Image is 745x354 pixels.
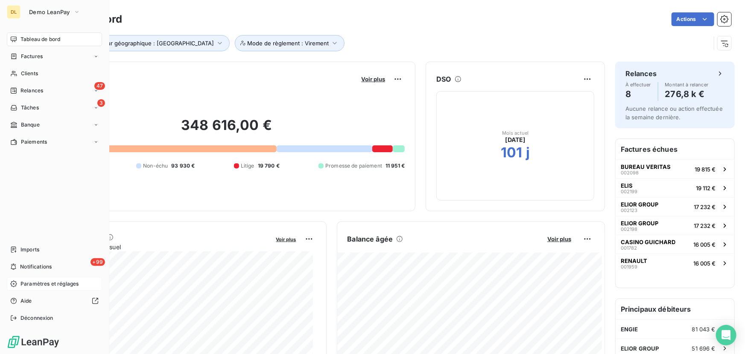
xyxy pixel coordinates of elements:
span: Factures [21,53,43,60]
button: ELIOR GROUP00212317 232 € [616,197,734,216]
span: [DATE] [505,136,526,144]
span: Voir plus [276,236,296,242]
span: CASINO GUICHARD [621,239,675,245]
span: 11 951 € [386,162,405,170]
span: 002123 [621,208,637,213]
h2: j [526,144,530,161]
span: À effectuer [625,82,651,87]
span: BUREAU VERITAS [621,163,671,170]
span: ELIS [621,182,633,189]
span: ELIOR GROUP [621,345,659,352]
span: +99 [91,258,105,266]
button: Mode de règlement : Virement [235,35,345,51]
span: Voir plus [361,76,385,83]
h2: 348 616,00 € [48,117,405,142]
button: CASINO GUICHARD00178216 005 € [616,235,734,254]
span: 001782 [621,245,637,251]
span: Paramètres et réglages [20,280,79,288]
span: RENAULT [621,257,647,264]
span: 17 232 € [694,204,716,210]
span: Montant à relancer [665,82,709,87]
span: Secteur géographique : [GEOGRAPHIC_DATA] [92,40,214,47]
div: Open Intercom Messenger [716,325,736,345]
span: 002198 [621,227,637,232]
h6: Principaux débiteurs [616,299,734,319]
span: 93 930 € [171,162,195,170]
span: 19 112 € [696,185,716,192]
img: Logo LeanPay [7,335,60,349]
h2: 101 [501,144,522,161]
div: DL [7,5,20,19]
span: 51 696 € [692,345,716,352]
h4: 276,8 k € [665,87,709,101]
span: Relances [20,87,43,94]
span: Promesse de paiement [325,162,382,170]
span: Paiements [21,138,47,146]
span: 3 [97,99,105,107]
span: Chiffre d'affaires mensuel [48,242,270,251]
span: Litige [241,162,254,170]
span: Tableau de bord [20,35,60,43]
span: Demo LeanPay [29,9,70,15]
h4: 8 [625,87,651,101]
span: Aide [20,297,32,305]
span: 16 005 € [693,241,716,248]
button: BUREAU VERITAS00209819 815 € [616,159,734,178]
span: Non-échu [143,162,168,170]
span: ELIOR GROUP [621,201,658,208]
button: Voir plus [274,235,299,243]
span: 16 005 € [693,260,716,267]
span: Déconnexion [20,314,53,322]
span: Mois actuel [502,130,529,136]
button: ELIS00219919 112 € [616,178,734,197]
h6: DSO [436,74,451,84]
span: 47 [94,82,105,90]
h6: Balance âgée [348,234,393,244]
span: ENGIE [621,326,638,333]
span: Aucune relance ou action effectuée la semaine dernière. [625,105,723,121]
button: Actions [672,12,714,26]
span: 002199 [621,189,637,194]
span: 81 043 € [692,326,716,333]
button: Voir plus [359,75,388,83]
span: Imports [20,246,39,254]
span: ELIOR GROUP [621,220,658,227]
button: Voir plus [545,235,574,243]
a: Aide [7,294,102,308]
span: 17 232 € [694,222,716,229]
span: Voir plus [547,236,571,242]
span: 19 815 € [695,166,716,173]
span: 19 790 € [258,162,280,170]
span: Banque [21,121,40,129]
button: RENAULT00195916 005 € [616,254,734,272]
span: Clients [21,70,38,77]
h6: Factures échues [616,139,734,159]
span: Notifications [20,263,52,271]
button: Secteur géographique : [GEOGRAPHIC_DATA] [80,35,230,51]
span: 002098 [621,170,639,175]
h6: Relances [625,68,657,79]
button: ELIOR GROUP00219817 232 € [616,216,734,235]
span: Tâches [21,104,39,112]
span: Mode de règlement : Virement [247,40,329,47]
span: 001959 [621,264,637,269]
